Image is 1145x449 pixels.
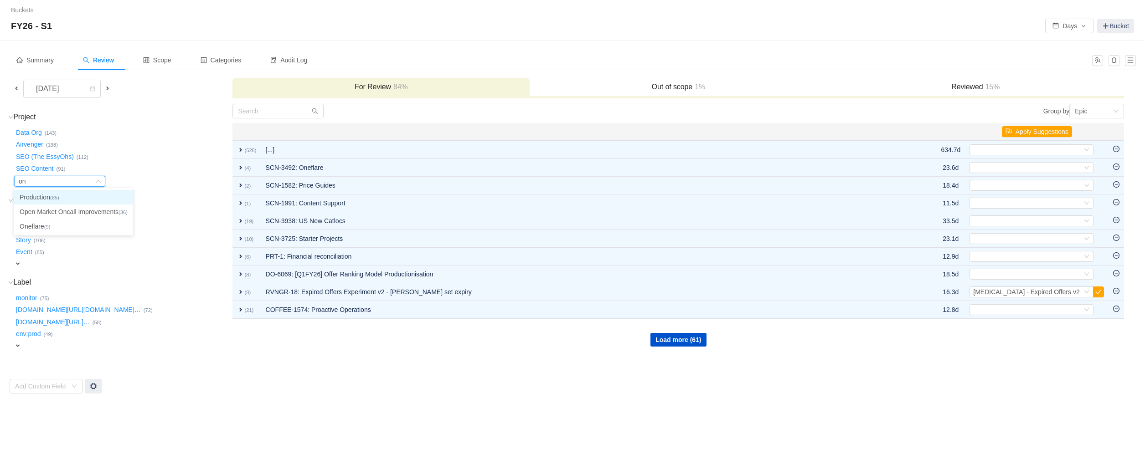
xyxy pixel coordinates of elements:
[72,383,77,390] i: icon: down
[244,183,251,189] small: (2)
[936,301,965,319] td: 12.8d
[46,142,58,148] small: (138)
[237,146,244,153] span: expand
[93,320,102,325] small: (58)
[1084,254,1089,260] i: icon: down
[936,194,965,212] td: 11.5d
[237,306,244,313] span: expand
[534,82,822,92] h3: Out of scope
[983,83,1000,91] span: 15%
[14,190,133,204] li: Production
[1113,288,1119,294] i: icon: minus-circle
[35,250,44,255] small: (85)
[143,57,150,63] i: icon: control
[14,112,232,122] h3: Project
[237,288,244,296] span: expand
[261,301,909,319] td: COFFEE-1574: Proactive Operations
[14,149,77,164] button: SEO (The EssyOhs)
[83,57,89,63] i: icon: search
[1109,55,1119,66] button: icon: bell
[261,283,909,301] td: RVNGR-18: Expired Offers Experiment v2 - [PERSON_NAME] set expiry
[1113,146,1119,152] i: icon: minus-circle
[237,235,244,242] span: expand
[973,288,1079,296] span: [MEDICAL_DATA] - Expired Offers v2
[244,201,251,206] small: (1)
[261,230,909,248] td: SCN-3725: Starter Projects
[1002,126,1072,137] button: icon: flagApply Suggestions
[237,217,244,224] span: expand
[650,333,706,347] button: Load more (61)
[1113,163,1119,170] i: icon: minus-circle
[34,238,46,243] small: (106)
[14,342,21,349] span: expand
[1113,181,1119,188] i: icon: minus-circle
[45,130,57,136] small: (143)
[244,165,251,171] small: (4)
[16,57,23,63] i: icon: home
[14,219,133,234] li: Oneflare
[936,283,965,301] td: 16.3d
[261,194,909,212] td: SCN-1991: Content Support
[14,245,35,260] button: Event
[237,164,244,171] span: expand
[1084,236,1089,242] i: icon: down
[8,280,13,285] i: icon: down
[1045,19,1093,33] button: icon: calendarDaysicon: down
[1113,306,1119,312] i: icon: minus-circle
[936,230,965,248] td: 23.1d
[14,233,34,247] button: Story
[1084,271,1089,278] i: icon: down
[14,291,40,305] button: monitor
[237,182,244,189] span: expand
[270,56,307,64] span: Audit Log
[936,141,965,159] td: 634.7d
[1113,235,1119,241] i: icon: minus-circle
[44,224,51,230] small: (9)
[1113,252,1119,259] i: icon: minus-circle
[8,198,13,203] i: icon: down
[1084,165,1089,171] i: icon: down
[96,179,101,185] i: icon: down
[244,219,253,224] small: (19)
[15,382,67,391] div: Add Custom Field
[270,57,277,63] i: icon: audit
[201,57,207,63] i: icon: profile
[29,80,68,97] div: [DATE]
[936,212,965,230] td: 33.5d
[14,125,45,140] button: Data Org
[237,270,244,278] span: expand
[312,108,318,114] i: icon: search
[237,199,244,207] span: expand
[14,260,21,267] span: expand
[1113,270,1119,276] i: icon: minus-circle
[1113,108,1119,115] i: icon: down
[1084,289,1089,296] i: icon: down
[244,254,251,260] small: (6)
[1084,200,1089,207] i: icon: down
[83,56,114,64] span: Review
[14,204,133,219] li: Open Market Oncall Improvements
[90,86,95,92] i: icon: calendar
[237,82,525,92] h3: For Review
[1125,55,1136,66] button: icon: menu
[144,307,153,313] small: (72)
[232,104,324,118] input: Search
[244,148,256,153] small: (528)
[14,327,43,342] button: env:prod
[244,272,251,277] small: (8)
[936,159,965,177] td: 23.6d
[1084,183,1089,189] i: icon: down
[692,83,705,91] span: 1%
[1097,19,1134,33] a: Bucket
[57,166,66,172] small: (91)
[936,248,965,265] td: 12.9d
[14,315,93,329] button: [DOMAIN_NAME][URL]…
[119,209,128,215] small: (36)
[678,104,1124,118] div: Group by
[244,307,253,313] small: (21)
[391,83,408,91] span: 84%
[237,253,244,260] span: expand
[1093,286,1104,297] button: icon: check
[831,82,1119,92] h3: Reviewed
[1092,55,1103,66] button: icon: team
